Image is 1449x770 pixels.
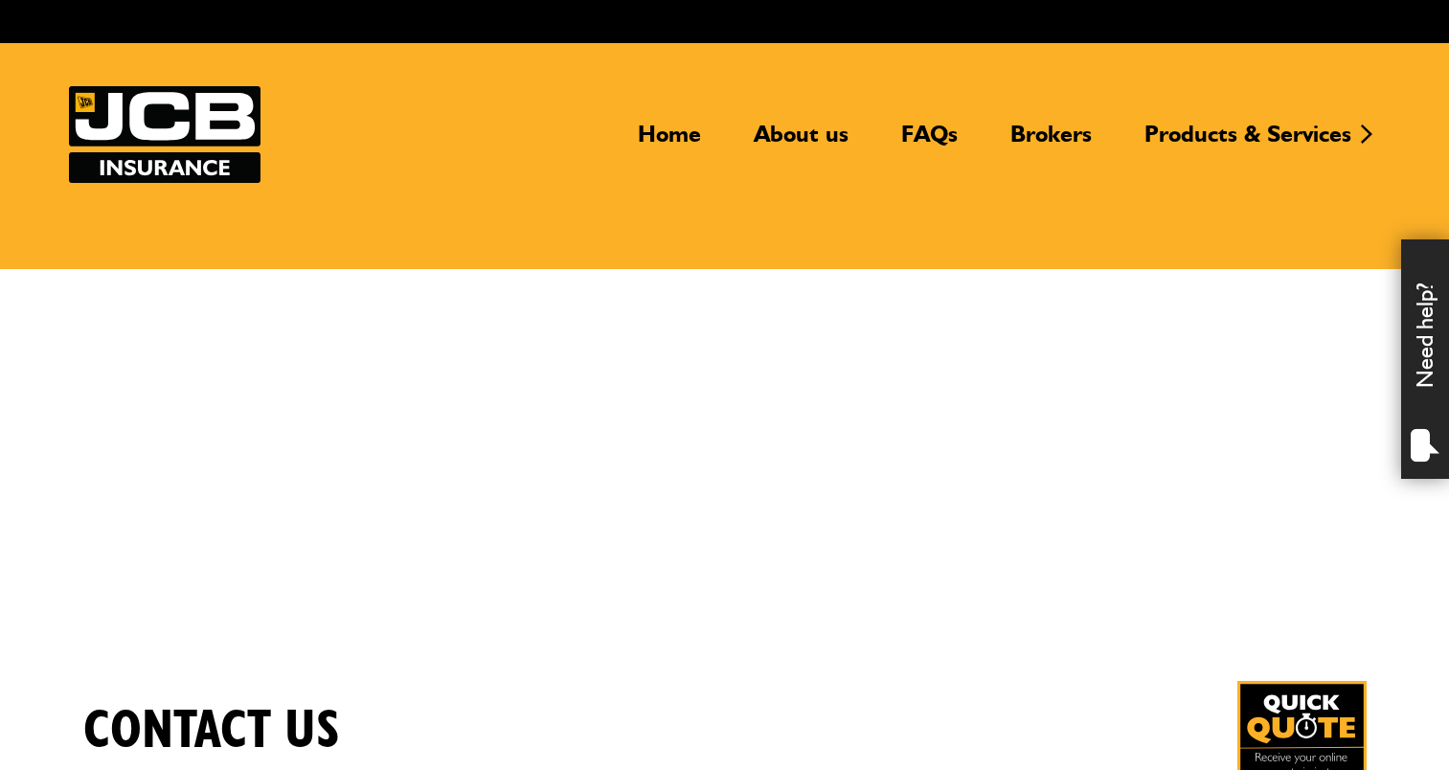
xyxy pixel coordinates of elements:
[69,86,260,183] img: JCB Insurance Services logo
[1130,120,1366,164] a: Products & Services
[996,120,1106,164] a: Brokers
[83,699,340,763] h1: Contact us
[887,120,972,164] a: FAQs
[739,120,863,164] a: About us
[623,120,715,164] a: Home
[1401,239,1449,479] div: Need help?
[69,86,260,183] a: JCB Insurance Services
